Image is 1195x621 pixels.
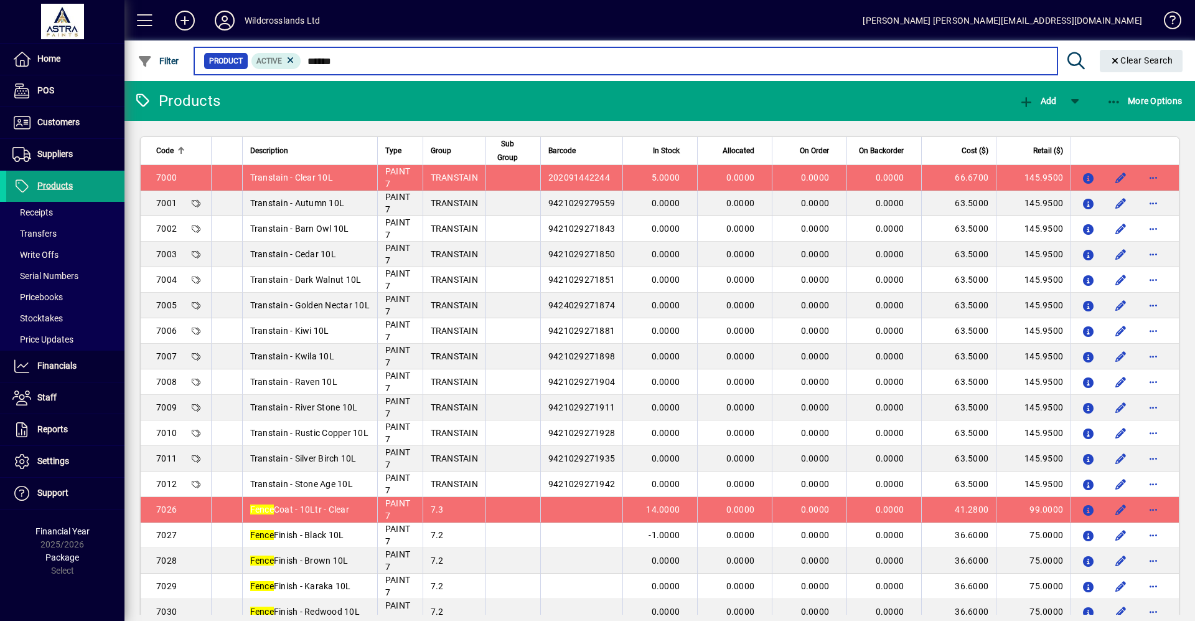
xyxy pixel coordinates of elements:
span: Coat - 10Ltr - Clear [250,505,349,514]
button: Edit [1111,295,1131,315]
span: In Stock [653,144,680,158]
button: Edit [1111,346,1131,366]
div: Group [431,144,478,158]
span: 0.0000 [801,402,830,412]
span: 0.0000 [726,377,755,387]
em: Fence [250,505,274,514]
td: 75.0000 [996,548,1071,574]
span: Transfers [12,229,57,239]
button: Clear [1100,50,1183,72]
span: 7010 [156,428,177,438]
span: Type [385,144,401,158]
button: More options [1143,474,1163,494]
span: Reports [37,424,68,434]
span: 0.0000 [801,198,830,208]
span: Transtain - Rustic Copper 10L [250,428,368,438]
a: Serial Numbers [6,265,124,287]
td: 63.5000 [921,420,996,446]
div: Code [156,144,204,158]
span: Transtain - Barn Owl 10L [250,224,349,234]
span: 0.0000 [726,275,755,285]
span: 7.2 [431,581,444,591]
span: Transtain - Golden Nectar 10L [250,300,370,310]
td: 145.9500 [996,165,1071,191]
a: Stocktakes [6,308,124,329]
div: On Order [780,144,840,158]
span: PAINT 7 [385,447,410,470]
span: PAINT 7 [385,320,410,342]
span: 9421029271881 [548,326,615,336]
span: 0.0000 [652,581,680,591]
span: 9421029271843 [548,224,615,234]
span: Finish - Brown 10L [250,556,349,566]
span: 0.0000 [876,173,904,183]
span: More Options [1107,96,1183,106]
button: More options [1143,168,1163,187]
td: 145.9500 [996,293,1071,318]
td: 63.5000 [921,293,996,318]
td: 99.0000 [996,497,1071,523]
span: 0.0000 [801,453,830,463]
span: 202091442244 [548,173,610,183]
a: POS [6,75,124,107]
a: Write Offs [6,244,124,265]
span: Transtain - Raven 10L [250,377,337,387]
td: 63.5000 [921,318,996,344]
span: 0.0000 [801,351,830,361]
td: 36.6000 [921,523,996,548]
td: 145.9500 [996,420,1071,446]
td: 63.5000 [921,446,996,472]
span: Suppliers [37,149,73,159]
span: PAINT 7 [385,396,410,419]
em: Fence [250,581,274,591]
span: 0.0000 [876,402,904,412]
span: 0.0000 [876,479,904,489]
div: [PERSON_NAME] [PERSON_NAME][EMAIL_ADDRESS][DOMAIN_NAME] [863,11,1142,31]
span: TRANSTAIN [431,249,478,259]
span: 0.0000 [876,198,904,208]
a: Reports [6,414,124,445]
span: Transtain - Kiwi 10L [250,326,329,336]
span: PAINT 7 [385,524,410,546]
span: 0.0000 [876,377,904,387]
span: 9421029271942 [548,479,615,489]
a: Price Updates [6,329,124,350]
span: Staff [37,392,57,402]
span: 7001 [156,198,177,208]
span: TRANSTAIN [431,275,478,285]
span: 9421029271911 [548,402,615,412]
span: 0.0000 [726,453,755,463]
button: More options [1143,525,1163,545]
span: 0.0000 [876,453,904,463]
td: 145.9500 [996,191,1071,216]
mat-chip: Activation Status: Active [251,53,301,69]
span: PAINT 7 [385,243,410,265]
button: Edit [1111,423,1131,443]
span: 7.2 [431,530,444,540]
span: Serial Numbers [12,271,78,281]
a: Home [6,44,124,75]
span: 0.0000 [801,300,830,310]
span: On Order [800,144,829,158]
span: 0.0000 [876,249,904,259]
button: More options [1143,500,1163,519]
span: 0.0000 [801,224,830,234]
span: Customers [37,117,80,127]
button: Edit [1111,168,1131,187]
span: PAINT 7 [385,268,410,291]
button: More options [1143,397,1163,417]
span: 0.0000 [726,249,755,259]
span: TRANSTAIN [431,198,478,208]
button: Add [165,9,205,32]
td: 63.5000 [921,191,996,216]
a: Suppliers [6,139,124,170]
em: Fence [250,556,274,566]
span: Description [250,144,288,158]
span: 0.0000 [801,505,830,514]
span: 0.0000 [876,300,904,310]
button: More options [1143,576,1163,596]
span: 0.0000 [726,505,755,514]
span: 0.0000 [652,326,680,336]
span: TRANSTAIN [431,326,478,336]
span: Retail ($) [1033,144,1063,158]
